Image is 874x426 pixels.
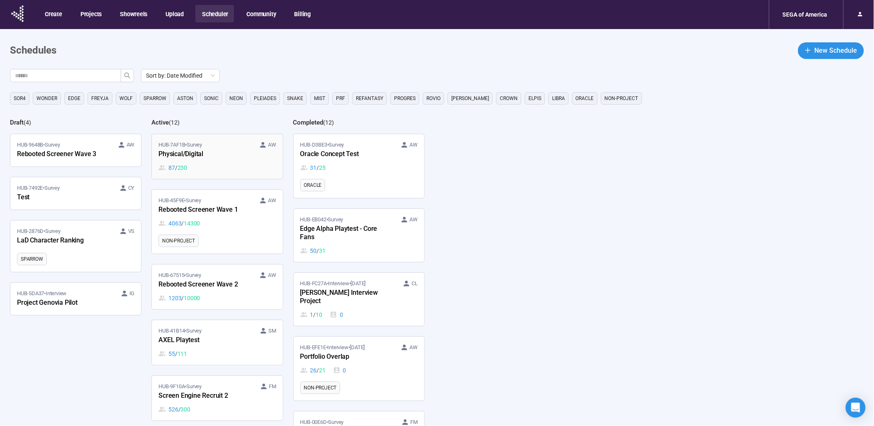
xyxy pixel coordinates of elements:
div: Project Genovia Pilot [17,298,108,308]
div: 1203 [158,294,200,303]
div: Screen Engine Recruit 2 [158,391,250,402]
span: SONIC [204,94,219,103]
div: 55 [158,349,187,358]
div: 4063 [158,219,200,228]
span: AW [409,215,418,224]
span: / [313,310,316,319]
h2: Completed [293,119,324,126]
a: HUB-9648B•Survey AWRebooted Screener Wave 3 [10,134,141,166]
span: REFANTASY [356,94,383,103]
time: [DATE] [350,344,365,350]
h2: Draft [10,119,24,126]
div: 31 [300,163,326,172]
span: WOLF [119,94,133,103]
span: NON-PROJECT [162,237,195,245]
span: sor4 [14,94,26,103]
a: HUB-2876D•Survey VSLaD Character RankingSPARROW [10,220,141,272]
span: 300 [181,405,190,414]
span: VS [128,227,135,235]
span: ORACLE [576,94,594,103]
a: HUB-41B14•Survey SMAXEL Playtest55 / 111 [152,320,282,365]
div: Oracle Concept Test [300,149,392,160]
div: Edge Alpha Playtest - Core Fans [300,224,392,243]
span: 10 [316,310,322,319]
span: / [316,246,319,255]
span: ( 12 ) [324,119,334,126]
span: New Schedule [815,45,857,56]
a: HUB-EFE1E•Interview•[DATE] AWPortfolio Overlap26 / 210NON-PROJECT [294,337,424,401]
span: Sort by: Date Modified [146,69,215,82]
span: 230 [178,163,187,172]
span: / [316,163,319,172]
span: AW [268,141,276,149]
button: Upload [159,5,190,22]
span: NON-PROJECT [605,94,638,103]
h2: Active [151,119,169,126]
div: Portfolio Overlap [300,352,392,362]
a: HUB-7AF1B•Survey AWPhysical/Digital87 / 230 [152,134,282,179]
span: ORACLE [304,181,322,189]
div: Rebooted Screener Wave 1 [158,205,250,215]
span: HUB-D3BE3 • Survey [300,141,344,149]
button: search [121,69,134,82]
a: HUB-FC27A•Interview•[DATE] CL[PERSON_NAME] Interview Project1 / 100 [294,273,424,326]
a: HUB-67515•Survey AWRebooted Screener Wave 21203 / 10000 [152,264,282,309]
span: Edge [68,94,80,103]
span: HUB-9F10A • Survey [158,382,202,391]
a: HUB-EB042•Survey AWEdge Alpha Playtest - Core Fans50 / 31 [294,209,424,262]
span: / [175,349,178,358]
span: snake [287,94,303,103]
a: HUB-5DA37•Interview IGProject Genovia Pilot [10,283,141,315]
span: SPARROW [144,94,166,103]
div: 526 [158,405,190,414]
div: 0 [330,310,343,319]
div: 26 [300,366,326,375]
span: MIST [314,94,325,103]
span: ROVIO [426,94,441,103]
span: SM [268,327,276,335]
div: Open Intercom Messenger [846,398,866,418]
div: 87 [158,163,187,172]
div: LaD Character Ranking [17,235,108,246]
span: HUB-7AF1B • Survey [158,141,202,149]
span: PROGRES [394,94,416,103]
span: FM [269,382,276,391]
span: NON-PROJECT [304,384,337,392]
div: Rebooted Screener Wave 3 [17,149,108,160]
span: HUB-EB042 • Survey [300,215,343,224]
span: [PERSON_NAME] [451,94,489,103]
span: 31 [319,246,326,255]
div: 50 [300,246,326,255]
span: CROWN [500,94,518,103]
span: HUB-FC27A • Interview • [300,279,366,288]
div: SEGA of America [778,7,833,22]
h1: Schedules [10,43,56,59]
span: HUB-5DA37 • Interview [17,289,66,298]
span: ASTON [177,94,193,103]
span: PLEIADES [254,94,276,103]
span: HUB-67515 • Survey [158,271,201,279]
span: AW [409,141,418,149]
span: HUB-2876D • Survey [17,227,61,235]
span: FREYJA [91,94,109,103]
span: SPARROW [21,255,43,263]
div: [PERSON_NAME] Interview Project [300,288,392,307]
span: 10000 [184,294,200,303]
span: AW [409,343,418,352]
span: Libra [552,94,565,103]
span: / [178,405,181,414]
span: PRF [336,94,345,103]
div: 0 [333,366,346,375]
span: / [316,366,319,375]
span: AW [268,196,276,205]
span: HUB-9648B • Survey [17,141,60,149]
span: IG [129,289,135,298]
button: Showreels [113,5,153,22]
div: Physical/Digital [158,149,250,160]
span: CY [128,184,135,192]
button: Projects [74,5,107,22]
a: HUB-7492E•Survey CYTest [10,177,141,210]
span: NEON [229,94,243,103]
a: HUB-45F9E•Survey AWRebooted Screener Wave 14063 / 14300NON-PROJECT [152,190,282,254]
span: search [124,72,131,79]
